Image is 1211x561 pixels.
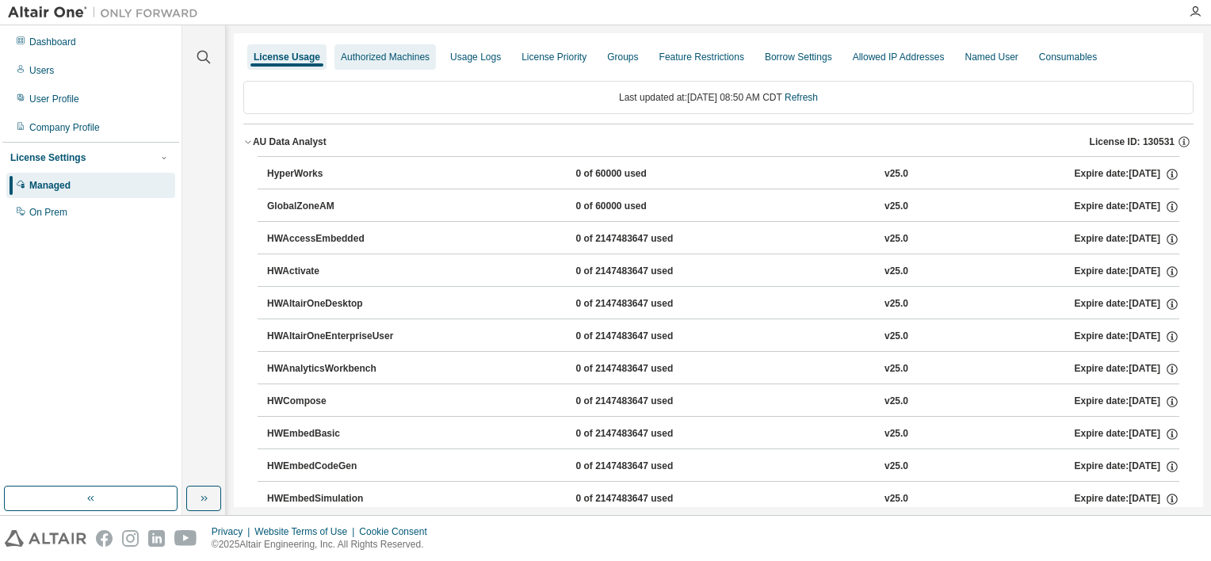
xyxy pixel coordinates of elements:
[254,525,359,538] div: Website Terms of Use
[267,167,410,181] div: HyperWorks
[267,297,410,311] div: HWAltairOneDesktop
[884,167,908,181] div: v25.0
[575,427,718,441] div: 0 of 2147483647 used
[29,93,79,105] div: User Profile
[5,530,86,547] img: altair_logo.svg
[450,51,501,63] div: Usage Logs
[212,525,254,538] div: Privacy
[1074,362,1179,376] div: Expire date: [DATE]
[1074,492,1179,506] div: Expire date: [DATE]
[267,482,1179,517] button: HWEmbedSimulation0 of 2147483647 usedv25.0Expire date:[DATE]
[575,395,718,409] div: 0 of 2147483647 used
[1074,200,1179,214] div: Expire date: [DATE]
[884,492,908,506] div: v25.0
[785,92,818,103] a: Refresh
[267,460,410,474] div: HWEmbedCodeGen
[1074,232,1179,246] div: Expire date: [DATE]
[853,51,945,63] div: Allowed IP Addresses
[267,287,1179,322] button: HWAltairOneDesktop0 of 2147483647 usedv25.0Expire date:[DATE]
[1074,167,1179,181] div: Expire date: [DATE]
[607,51,638,63] div: Groups
[884,427,908,441] div: v25.0
[1074,297,1179,311] div: Expire date: [DATE]
[212,538,437,551] p: © 2025 Altair Engineering, Inc. All Rights Reserved.
[29,121,100,134] div: Company Profile
[575,167,718,181] div: 0 of 60000 used
[575,297,718,311] div: 0 of 2147483647 used
[341,51,430,63] div: Authorized Machines
[29,64,54,77] div: Users
[174,530,197,547] img: youtube.svg
[29,206,67,219] div: On Prem
[267,232,410,246] div: HWAccessEmbedded
[267,352,1179,387] button: HWAnalyticsWorkbench0 of 2147483647 usedv25.0Expire date:[DATE]
[253,135,327,148] div: AU Data Analyst
[267,384,1179,419] button: HWCompose0 of 2147483647 usedv25.0Expire date:[DATE]
[29,179,71,192] div: Managed
[884,362,908,376] div: v25.0
[267,189,1179,224] button: GlobalZoneAM0 of 60000 usedv25.0Expire date:[DATE]
[254,51,320,63] div: License Usage
[575,200,718,214] div: 0 of 60000 used
[884,200,908,214] div: v25.0
[575,460,718,474] div: 0 of 2147483647 used
[96,530,113,547] img: facebook.svg
[267,157,1179,192] button: HyperWorks0 of 60000 usedv25.0Expire date:[DATE]
[10,151,86,164] div: License Settings
[765,51,832,63] div: Borrow Settings
[1074,330,1179,344] div: Expire date: [DATE]
[1074,460,1179,474] div: Expire date: [DATE]
[884,297,908,311] div: v25.0
[8,5,206,21] img: Altair One
[575,330,718,344] div: 0 of 2147483647 used
[122,530,139,547] img: instagram.svg
[884,232,908,246] div: v25.0
[243,81,1194,114] div: Last updated at: [DATE] 08:50 AM CDT
[267,319,1179,354] button: HWAltairOneEnterpriseUser0 of 2147483647 usedv25.0Expire date:[DATE]
[884,330,908,344] div: v25.0
[1074,265,1179,279] div: Expire date: [DATE]
[1039,51,1097,63] div: Consumables
[575,232,718,246] div: 0 of 2147483647 used
[575,265,718,279] div: 0 of 2147483647 used
[965,51,1018,63] div: Named User
[267,200,410,214] div: GlobalZoneAM
[267,330,410,344] div: HWAltairOneEnterpriseUser
[267,395,410,409] div: HWCompose
[267,254,1179,289] button: HWActivate0 of 2147483647 usedv25.0Expire date:[DATE]
[1074,427,1179,441] div: Expire date: [DATE]
[243,124,1194,159] button: AU Data AnalystLicense ID: 130531
[267,492,410,506] div: HWEmbedSimulation
[1074,395,1179,409] div: Expire date: [DATE]
[884,265,908,279] div: v25.0
[659,51,744,63] div: Feature Restrictions
[267,417,1179,452] button: HWEmbedBasic0 of 2147483647 usedv25.0Expire date:[DATE]
[29,36,76,48] div: Dashboard
[267,427,410,441] div: HWEmbedBasic
[521,51,586,63] div: License Priority
[267,265,410,279] div: HWActivate
[267,362,410,376] div: HWAnalyticsWorkbench
[267,222,1179,257] button: HWAccessEmbedded0 of 2147483647 usedv25.0Expire date:[DATE]
[884,395,908,409] div: v25.0
[359,525,436,538] div: Cookie Consent
[884,460,908,474] div: v25.0
[148,530,165,547] img: linkedin.svg
[267,449,1179,484] button: HWEmbedCodeGen0 of 2147483647 usedv25.0Expire date:[DATE]
[575,362,718,376] div: 0 of 2147483647 used
[1090,135,1175,148] span: License ID: 130531
[575,492,718,506] div: 0 of 2147483647 used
